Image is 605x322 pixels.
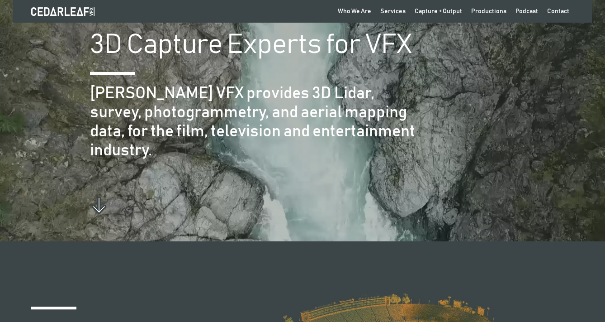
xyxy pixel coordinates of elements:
[415,7,462,16] div: Capture + Output
[471,7,506,16] div: Productions
[90,84,419,160] h2: [PERSON_NAME] VFX provides 3D Lidar, survey, photogrammetry, and aerial mapping data, for the fil...
[338,7,371,16] div: Who We Are
[380,7,406,16] div: Services
[90,31,412,58] h1: 3D Capture Experts for VFX
[515,7,538,16] div: Podcast
[547,7,569,16] div: Contact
